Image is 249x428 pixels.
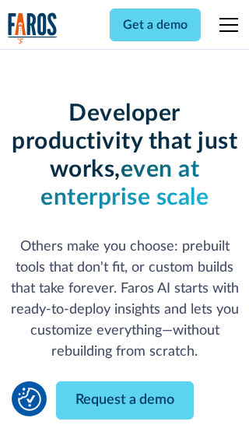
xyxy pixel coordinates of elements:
strong: even at enterprise scale [40,158,209,209]
a: Get a demo [110,9,201,41]
img: Revisit consent button [18,388,41,411]
a: Request a demo [56,381,194,419]
p: Others make you choose: prebuilt tools that don't fit, or custom builds that take forever. Faros ... [8,237,242,363]
img: Logo of the analytics and reporting company Faros. [8,12,58,44]
a: home [8,12,58,44]
div: menu [210,6,241,44]
strong: Developer productivity that just works, [12,102,237,181]
button: Cookie Settings [18,388,41,411]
